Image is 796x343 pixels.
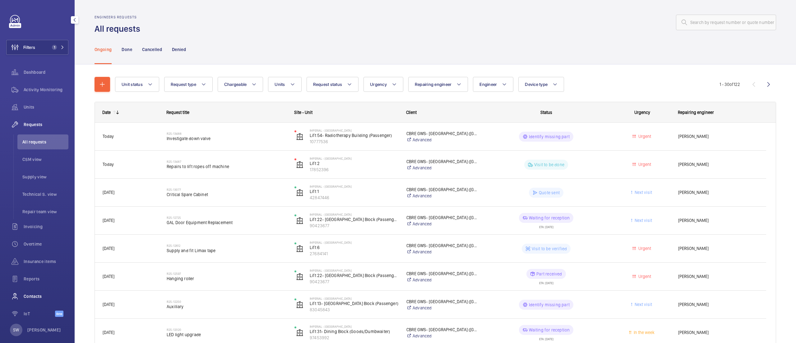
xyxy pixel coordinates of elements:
[678,245,758,252] span: [PERSON_NAME]
[310,223,398,229] p: 90423677
[6,40,68,55] button: Filters1
[310,241,398,244] p: Imperial - [GEOGRAPHIC_DATA]
[27,327,61,333] p: [PERSON_NAME]
[370,82,387,87] span: Urgency
[167,275,286,282] span: Hanging roller
[296,161,303,168] img: elevator.svg
[539,335,553,341] div: ETA: [DATE]
[539,190,560,196] p: Quote sent
[310,279,398,285] p: 90423677
[24,311,55,317] span: IoT
[167,331,286,338] span: LED light upgrade
[406,137,478,143] a: Advanced
[406,110,417,115] span: Client
[95,23,144,35] h1: All requests
[406,221,478,227] a: Advanced
[24,258,68,265] span: Insurance items
[310,307,398,313] p: 83045843
[103,330,114,335] span: [DATE]
[529,215,570,221] p: Waiting for reception
[13,327,19,333] p: SW
[637,134,651,139] span: Urgent
[22,191,68,197] span: Technical S. view
[406,193,478,199] a: Advanced
[115,77,159,92] button: Unit status
[406,130,478,137] p: CBRE GWS- [GEOGRAPHIC_DATA] ([GEOGRAPHIC_DATA])
[406,242,478,249] p: CBRE GWS- [GEOGRAPHIC_DATA] ([GEOGRAPHIC_DATA])
[167,244,286,247] h2: R25-12612
[167,328,286,331] h2: R25-12020
[171,82,196,87] span: Request type
[406,165,478,171] a: Advanced
[296,301,303,308] img: elevator.svg
[22,139,68,145] span: All requests
[310,129,398,132] p: Imperial - [GEOGRAPHIC_DATA]
[518,77,564,92] button: Device type
[296,189,303,196] img: elevator.svg
[24,69,68,75] span: Dashboard
[103,134,114,139] span: Today
[103,246,114,251] span: [DATE]
[122,82,143,87] span: Unit status
[224,82,247,87] span: Chargeable
[310,139,398,145] p: 10777536
[310,167,398,173] p: 17852396
[529,327,570,333] p: Waiting for reception
[310,297,398,300] p: Imperial - [GEOGRAPHIC_DATA]
[167,191,286,198] span: Critical Spare Cabinet
[406,214,478,221] p: CBRE GWS- [GEOGRAPHIC_DATA] ([GEOGRAPHIC_DATA])
[142,46,162,53] p: Cancelled
[406,333,478,339] a: Advanced
[408,77,468,92] button: Repairing engineer
[637,246,651,251] span: Urgent
[529,302,570,308] p: Identify missing part
[310,328,398,335] p: Lift 31- Dining Block (Goods/Dumbwaiter)
[103,218,114,223] span: [DATE]
[534,162,564,168] p: Visit to be done
[415,82,452,87] span: Repairing engineer
[95,46,112,53] p: Ongoing
[536,271,562,277] p: Part received
[22,156,68,162] span: CSM view
[678,329,758,336] span: [PERSON_NAME]
[634,110,650,115] span: Urgency
[310,300,398,307] p: Lift 13- [GEOGRAPHIC_DATA] Block (Passenger)
[24,104,68,110] span: Units
[632,330,655,335] span: In the week
[310,216,398,223] p: Lift 22- [GEOGRAPHIC_DATA] Block (Passenger)
[296,217,303,224] img: elevator.svg
[167,135,286,142] span: Investigate down valve
[307,77,359,92] button: Request status
[406,327,478,333] p: CBRE GWS- [GEOGRAPHIC_DATA] ([GEOGRAPHIC_DATA])
[633,190,652,195] span: Next visit
[406,270,478,277] p: CBRE GWS- [GEOGRAPHIC_DATA] ([GEOGRAPHIC_DATA])
[167,163,286,170] span: Repairs to lift ropes off machine
[678,133,758,140] span: [PERSON_NAME]
[310,325,398,328] p: Imperial - [GEOGRAPHIC_DATA]
[122,46,132,53] p: Done
[678,301,758,308] span: [PERSON_NAME]
[23,44,35,50] span: Filters
[218,77,263,92] button: Chargeable
[103,302,114,307] span: [DATE]
[310,188,398,195] p: Lift 1
[24,276,68,282] span: Reports
[167,160,286,163] h2: R25-13487
[310,160,398,167] p: Lift 2
[52,45,57,50] span: 1
[678,217,758,224] span: [PERSON_NAME]
[678,273,758,280] span: [PERSON_NAME]
[268,77,301,92] button: Units
[310,269,398,272] p: Imperial - [GEOGRAPHIC_DATA]
[313,82,342,87] span: Request status
[310,244,398,251] p: Lift 6
[310,195,398,201] p: 42847446
[310,335,398,341] p: 97453992
[103,162,114,167] span: Today
[167,272,286,275] h2: R25-12597
[678,161,758,168] span: [PERSON_NAME]
[294,110,312,115] span: Site - Unit
[406,305,478,311] a: Advanced
[167,303,286,310] span: Auxiliary
[473,77,513,92] button: Engineer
